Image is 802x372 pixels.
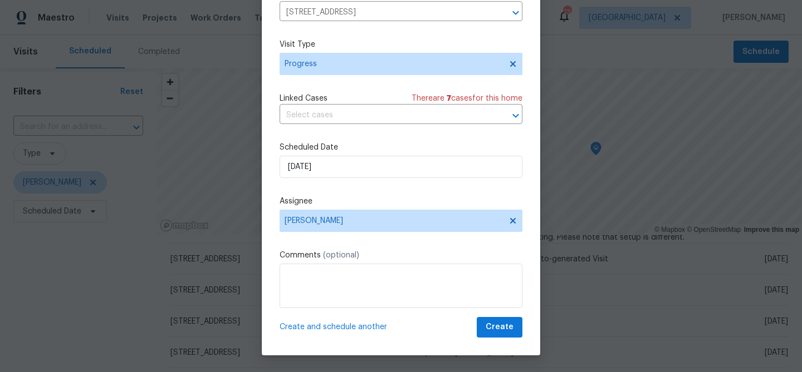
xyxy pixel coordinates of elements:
button: Open [508,5,524,21]
span: (optional) [323,251,359,259]
input: Enter in an address [280,4,491,21]
span: There are case s for this home [412,93,522,104]
span: [PERSON_NAME] [285,216,503,225]
label: Assignee [280,196,522,207]
label: Scheduled Date [280,142,522,153]
input: M/D/YYYY [280,156,522,178]
span: Progress [285,58,501,70]
button: Open [508,108,524,123]
label: Visit Type [280,39,522,50]
input: Select cases [280,107,491,124]
span: 7 [447,95,451,102]
label: Comments [280,250,522,261]
span: Create [486,320,514,334]
span: Create and schedule another [280,321,387,333]
span: Linked Cases [280,93,327,104]
button: Create [477,317,522,338]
